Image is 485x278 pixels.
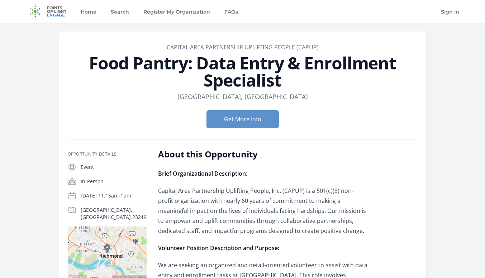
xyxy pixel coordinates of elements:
p: Event [81,164,147,171]
p: [DATE] 11:15am-1pm [81,192,147,199]
p: Capital Area Partnership Uplifting People, Inc. (CAPUP) is a 501(c)(3) non-profit organization wi... [158,186,368,236]
h1: Food Pantry: Data Entry & Enrollment Specialist [68,54,418,89]
dd: [GEOGRAPHIC_DATA], [GEOGRAPHIC_DATA] [177,92,308,102]
button: Get More Info [206,110,279,128]
h3: Opportunity Details [68,151,147,157]
h2: About this Opportunity [158,148,368,160]
span: Brief Organizational Description: [158,170,247,177]
p: [GEOGRAPHIC_DATA], [GEOGRAPHIC_DATA] 23219 [81,206,147,221]
p: In-Person [81,178,147,185]
strong: Volunteer Position Description and Purpose: [158,244,279,252]
a: Capital Area Partnership Uplifting People (CAPUP) [167,43,319,51]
